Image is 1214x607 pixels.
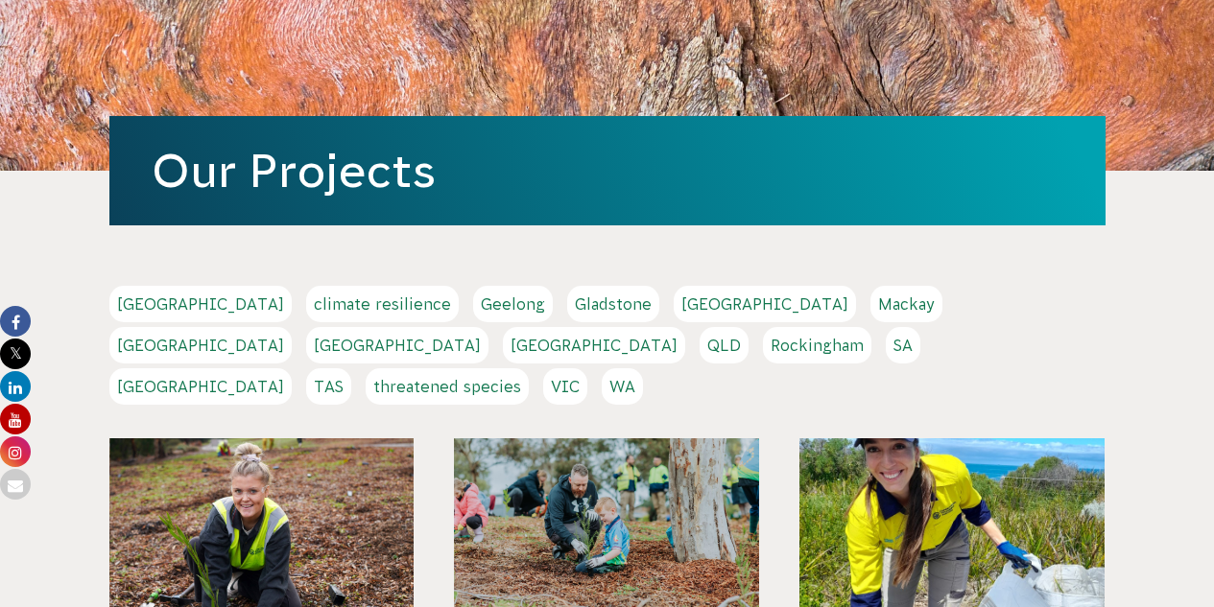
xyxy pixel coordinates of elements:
[152,145,436,197] a: Our Projects
[674,286,856,322] a: [GEOGRAPHIC_DATA]
[109,286,292,322] a: [GEOGRAPHIC_DATA]
[109,368,292,405] a: [GEOGRAPHIC_DATA]
[602,368,643,405] a: WA
[543,368,587,405] a: VIC
[763,327,871,363] a: Rockingham
[567,286,659,322] a: Gladstone
[306,327,488,363] a: [GEOGRAPHIC_DATA]
[870,286,942,322] a: Mackay
[366,368,529,405] a: threatened species
[306,368,351,405] a: TAS
[109,327,292,363] a: [GEOGRAPHIC_DATA]
[700,327,749,363] a: QLD
[886,327,920,363] a: SA
[306,286,459,322] a: climate resilience
[503,327,685,363] a: [GEOGRAPHIC_DATA]
[473,286,553,322] a: Geelong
